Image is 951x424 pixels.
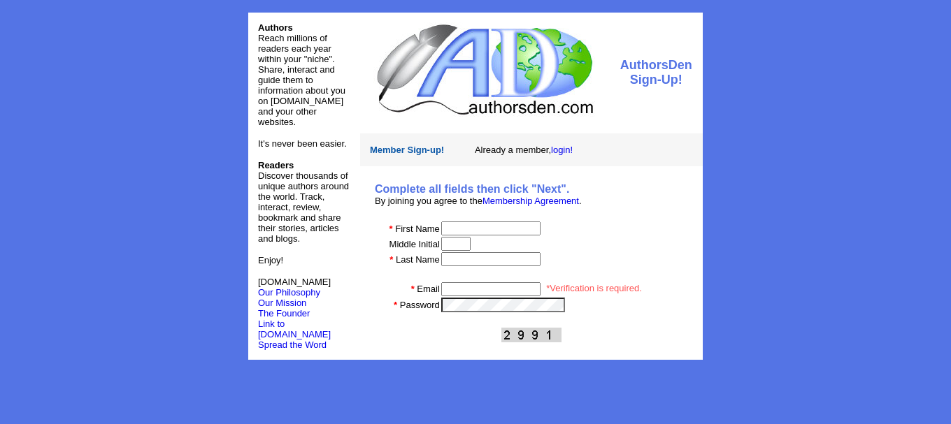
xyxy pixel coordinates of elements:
font: First Name [395,224,440,234]
a: login! [551,145,573,155]
a: Our Mission [258,298,306,308]
img: This Is CAPTCHA Image [501,328,562,342]
font: Authors [258,22,293,33]
font: By joining you agree to the . [375,196,582,206]
font: Email [417,284,440,294]
font: Enjoy! [258,255,283,265]
font: It's never been easier. [258,138,347,149]
font: [DOMAIN_NAME] [258,277,331,298]
font: Discover thousands of unique authors around the world. Track, interact, review, bookmark and shar... [258,160,349,244]
font: Spread the Word [258,339,327,350]
a: Spread the Word [258,338,327,350]
font: Reach millions of readers each year within your "niche". Share, interact and guide them to inform... [258,33,345,127]
b: Complete all fields then click "Next". [375,183,569,195]
img: logo.jpg [373,22,595,117]
a: Link to [DOMAIN_NAME] [258,319,331,339]
font: *Verification is required. [546,283,642,293]
font: AuthorsDen Sign-Up! [620,58,692,87]
a: Our Philosophy [258,287,320,298]
font: Last Name [396,254,440,265]
a: The Founder [258,308,310,319]
font: Middle Initial [389,239,440,249]
font: Password [400,300,440,310]
a: Membership Agreement [482,196,579,206]
font: Already a member, [475,145,573,155]
font: Member Sign-up! [370,145,444,155]
b: Readers [258,160,294,170]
